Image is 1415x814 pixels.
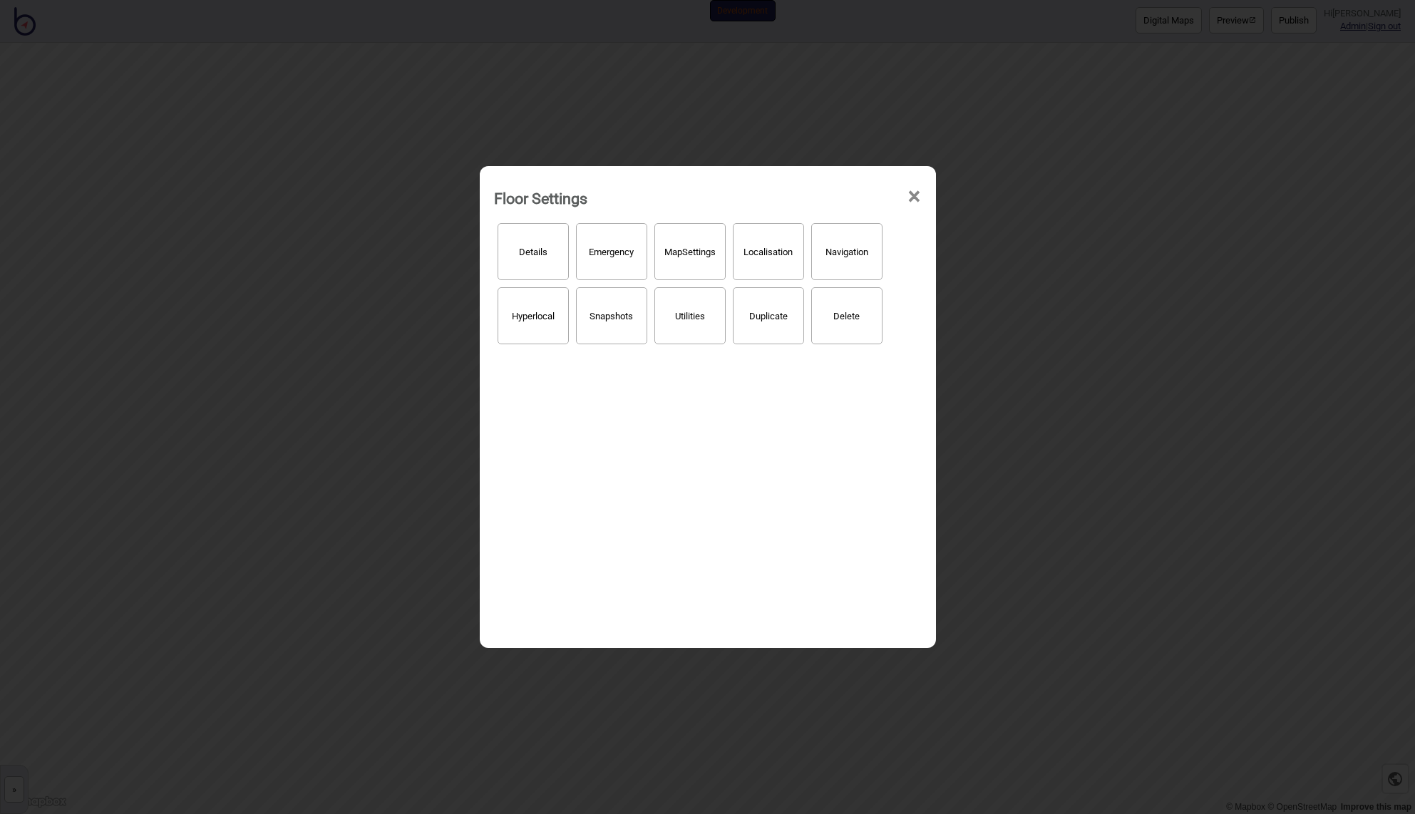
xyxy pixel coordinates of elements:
button: Hyperlocal [498,287,569,344]
button: MapSettings [654,223,726,280]
button: Navigation [811,223,883,280]
button: Duplicate [733,287,804,344]
button: Details [498,223,569,280]
button: Localisation [733,223,804,280]
div: Floor Settings [494,183,587,214]
button: Emergency [576,223,647,280]
button: Utilities [654,287,726,344]
button: Delete [811,287,883,344]
button: Snapshots [576,287,647,344]
span: × [907,173,922,220]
